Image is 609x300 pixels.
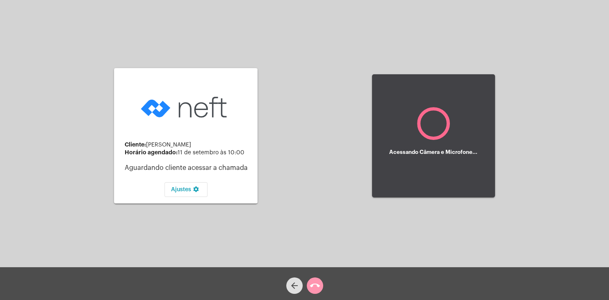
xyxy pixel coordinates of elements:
[125,142,251,148] div: [PERSON_NAME]
[389,149,477,155] h5: Acessando Câmera e Microfone...
[164,182,208,197] button: Ajustes
[290,281,299,291] mat-icon: arrow_back
[171,187,201,192] span: Ajustes
[191,186,201,196] mat-icon: settings
[125,164,251,172] p: Aguardando cliente acessar a chamada
[125,149,251,156] div: 11 de setembro às 10:00
[310,281,320,291] mat-icon: call_end
[125,149,178,155] strong: Horário agendado:
[125,142,146,147] strong: Cliente:
[139,84,233,131] img: logo-neft-novo-2.png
